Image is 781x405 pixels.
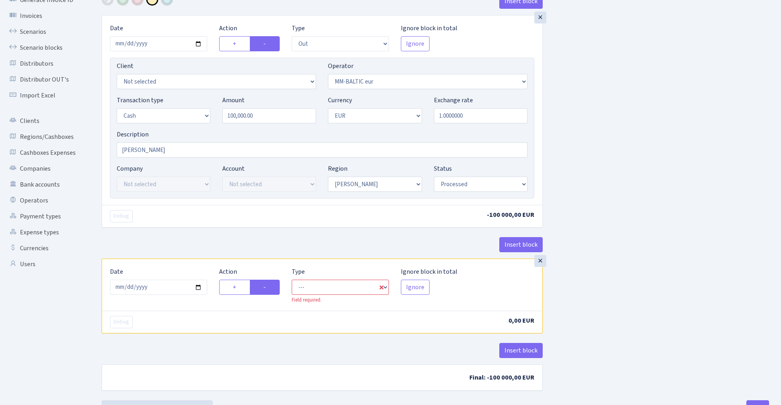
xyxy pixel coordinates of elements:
[4,40,84,56] a: Scenario blocks
[292,23,305,33] label: Type
[4,208,84,224] a: Payment types
[4,193,84,208] a: Operators
[499,343,543,358] button: Insert block
[110,267,123,276] label: Date
[292,267,305,276] label: Type
[110,316,133,328] button: Debug
[292,296,389,304] div: Field required.
[222,95,245,105] label: Amount
[534,255,546,267] div: ×
[222,164,245,173] label: Account
[4,113,84,129] a: Clients
[4,177,84,193] a: Bank accounts
[508,316,534,325] span: 0,00 EUR
[4,145,84,161] a: Cashboxes Expenses
[250,36,280,51] label: -
[4,256,84,272] a: Users
[117,95,163,105] label: Transaction type
[117,130,149,139] label: Description
[4,88,84,103] a: Import Excel
[434,164,452,173] label: Status
[499,237,543,252] button: Insert block
[434,95,473,105] label: Exchange rate
[4,8,84,24] a: Invoices
[401,280,430,295] button: Ignore
[117,164,143,173] label: Company
[4,224,84,240] a: Expense types
[219,23,237,33] label: Action
[328,95,352,105] label: Currency
[4,24,84,40] a: Scenarios
[401,267,457,276] label: Ignore block in total
[4,72,84,88] a: Distributor OUT's
[4,240,84,256] a: Currencies
[110,23,123,33] label: Date
[328,61,353,71] label: Operator
[469,373,534,382] span: Final: -100 000,00 EUR
[219,280,250,295] label: +
[4,161,84,177] a: Companies
[534,12,546,23] div: ×
[401,23,457,33] label: Ignore block in total
[110,210,133,222] button: Debug
[401,36,430,51] button: Ignore
[4,56,84,72] a: Distributors
[487,210,534,219] span: -100 000,00 EUR
[219,267,237,276] label: Action
[250,280,280,295] label: -
[4,129,84,145] a: Regions/Cashboxes
[219,36,250,51] label: +
[117,61,133,71] label: Client
[328,164,347,173] label: Region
